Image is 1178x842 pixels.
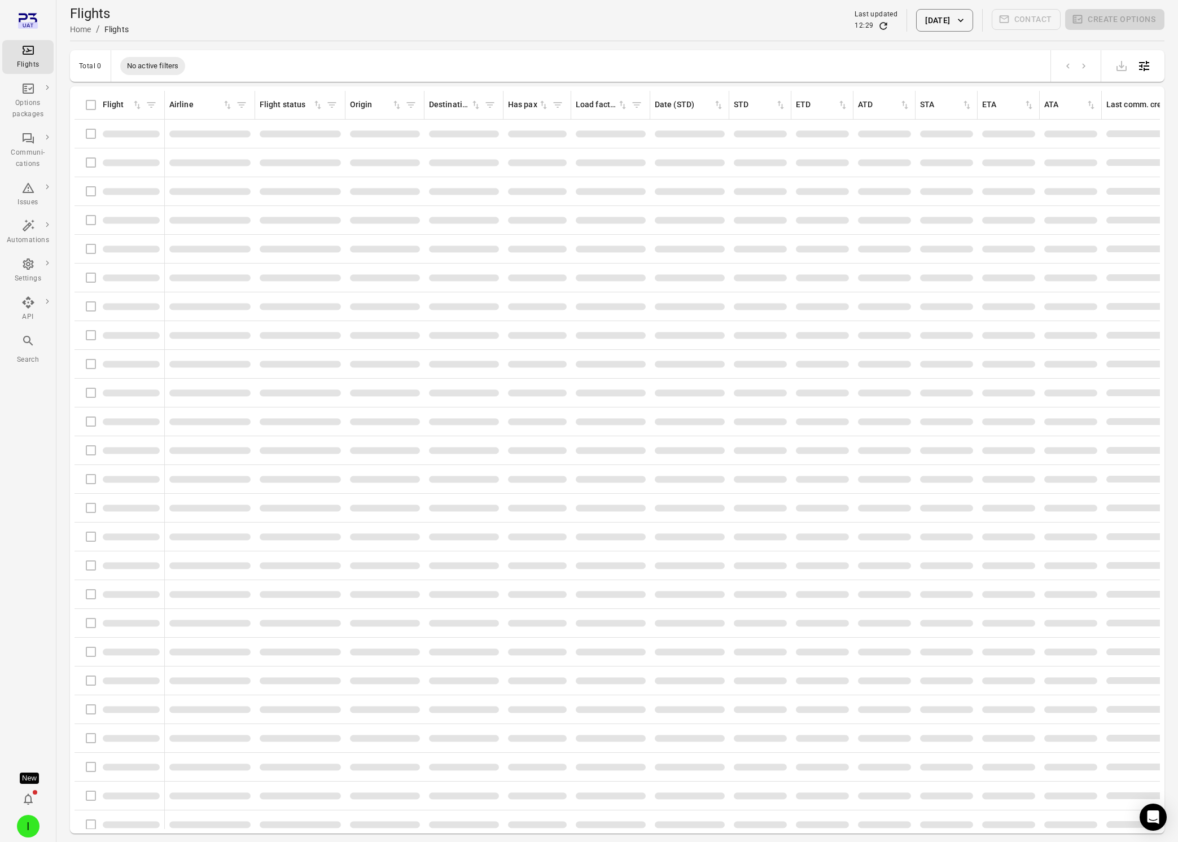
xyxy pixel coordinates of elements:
button: Iris [12,810,44,842]
div: Options packages [7,98,49,120]
div: Sort by ATD in ascending order [858,99,910,111]
span: Please make a selection to create communications [992,9,1061,32]
button: Search [2,331,54,369]
span: Filter by flight status [323,97,340,113]
nav: pagination navigation [1060,59,1092,73]
div: Settings [7,273,49,284]
button: Open table configuration [1133,55,1155,77]
div: Sort by STD in ascending order [734,99,786,111]
div: Sort by ETD in ascending order [796,99,848,111]
nav: Breadcrumbs [70,23,129,36]
div: Sort by date (STD) in ascending order [655,99,724,111]
div: Sort by destination in ascending order [429,99,481,111]
div: Sort by flight in ascending order [103,99,143,111]
div: Communi-cations [7,147,49,170]
a: Flights [2,40,54,74]
div: Flights [7,59,49,71]
div: Sort by origin in ascending order [350,99,402,111]
div: 12:29 [855,20,873,32]
button: Notifications [17,788,40,810]
div: Sort by load factor in ascending order [576,99,628,111]
div: Sort by airline in ascending order [169,99,233,111]
a: Issues [2,178,54,212]
h1: Flights [70,5,129,23]
div: Last updated [855,9,897,20]
span: Please make a selection to create an option package [1065,9,1164,32]
span: Filter by airline [233,97,250,113]
div: Sort by STA in ascending order [920,99,973,111]
div: Automations [7,235,49,246]
div: API [7,312,49,323]
a: Automations [2,216,54,249]
span: Filter by destination [481,97,498,113]
div: Search [7,354,49,366]
div: Sort by ATA in ascending order [1044,99,1097,111]
li: / [96,23,100,36]
span: No active filters [120,60,186,72]
span: Filter by load factor [628,97,645,113]
a: API [2,292,54,326]
div: Issues [7,197,49,208]
a: Options packages [2,78,54,124]
div: Flights [104,24,129,35]
div: Sort by has pax in ascending order [508,99,549,111]
button: [DATE] [916,9,973,32]
a: Settings [2,254,54,288]
a: Communi-cations [2,128,54,173]
div: Sort by flight status in ascending order [260,99,323,111]
div: Tooltip anchor [20,773,39,784]
span: Filter by flight [143,97,160,113]
div: Open Intercom Messenger [1140,804,1167,831]
div: Sort by ETA in ascending order [982,99,1035,111]
span: Filter by has pax [549,97,566,113]
span: Filter by origin [402,97,419,113]
button: Refresh data [878,20,889,32]
div: I [17,815,40,837]
div: Total 0 [79,62,102,70]
a: Home [70,25,91,34]
span: Please make a selection to export [1110,60,1133,71]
